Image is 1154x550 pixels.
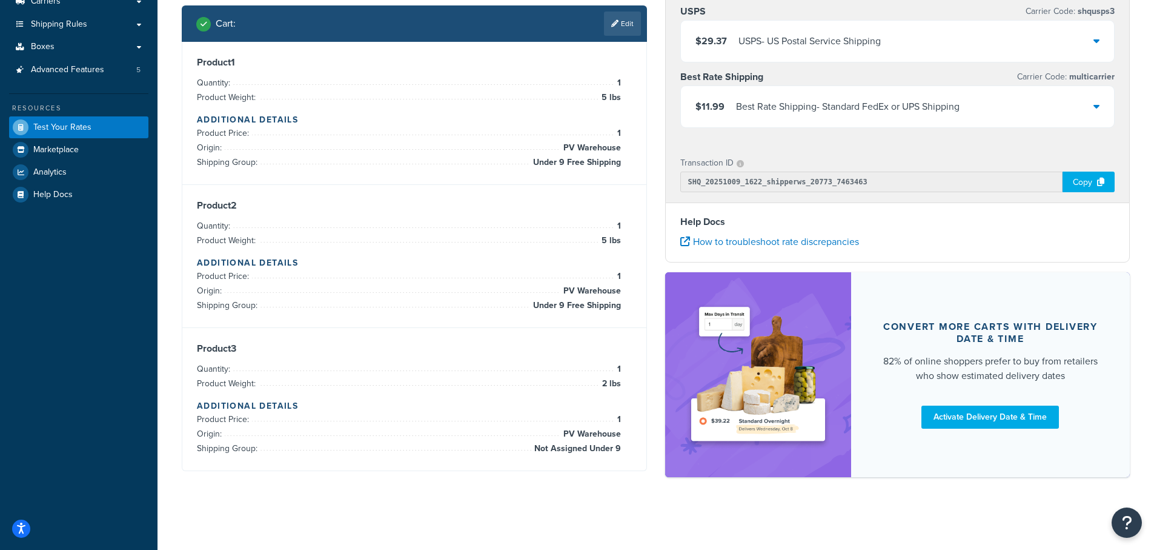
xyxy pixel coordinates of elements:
[33,167,67,178] span: Analytics
[197,428,225,440] span: Origin:
[680,215,1115,229] h4: Help Docs
[599,377,621,391] span: 2 lbs
[197,127,252,139] span: Product Price:
[1075,5,1115,18] span: shqusps3
[197,113,632,126] h4: Additional Details
[695,99,725,113] span: $11.99
[197,257,632,269] h4: Additional Details
[680,71,763,83] h3: Best Rate Shipping
[614,412,621,427] span: 1
[680,235,859,249] a: How to troubleshoot rate discrepancies
[197,220,233,232] span: Quantity:
[33,145,79,155] span: Marketplace
[683,290,833,459] img: feature-image-ddt-36eae7f7280da8017bfb280eaccd9c446f90b1fe08728e4019434db127062ab4.png
[9,59,148,81] a: Advanced Features5
[9,59,148,81] li: Advanced Features
[1026,3,1115,20] p: Carrier Code:
[197,413,252,426] span: Product Price:
[33,190,73,200] span: Help Docs
[614,76,621,90] span: 1
[197,76,233,89] span: Quantity:
[136,65,141,75] span: 5
[738,33,881,50] div: USPS - US Postal Service Shipping
[9,13,148,36] a: Shipping Rules
[921,406,1059,429] a: Activate Delivery Date & Time
[31,42,55,52] span: Boxes
[9,116,148,138] a: Test Your Rates
[197,299,260,312] span: Shipping Group:
[614,269,621,284] span: 1
[1063,172,1115,192] div: Copy
[197,234,259,247] span: Product Weight:
[530,155,621,170] span: Under 9 Free Shipping
[197,56,632,69] h3: Product 1
[197,156,260,169] span: Shipping Group:
[31,65,104,75] span: Advanced Features
[530,298,621,313] span: Under 9 Free Shipping
[197,284,225,297] span: Origin:
[197,343,632,355] h3: Product 3
[9,103,148,113] div: Resources
[599,233,621,248] span: 5 lbs
[197,91,259,104] span: Product Weight:
[614,126,621,141] span: 1
[31,19,87,30] span: Shipping Rules
[1112,508,1142,538] button: Open Resource Center
[604,12,641,36] a: Edit
[33,122,91,133] span: Test Your Rates
[680,155,734,172] p: Transaction ID
[197,400,632,412] h4: Additional Details
[880,354,1101,383] div: 82% of online shoppers prefer to buy from retailers who show estimated delivery dates
[9,161,148,183] a: Analytics
[614,362,621,377] span: 1
[680,5,706,18] h3: USPS
[560,141,621,155] span: PV Warehouse
[560,427,621,441] span: PV Warehouse
[216,18,236,29] h2: Cart :
[1067,70,1115,83] span: multicarrier
[880,321,1101,345] div: Convert more carts with delivery date & time
[197,270,252,283] span: Product Price:
[599,90,621,105] span: 5 lbs
[614,219,621,233] span: 1
[9,139,148,161] a: Marketplace
[197,363,233,375] span: Quantity:
[9,36,148,58] a: Boxes
[531,441,621,456] span: Not Assigned Under 9
[9,184,148,206] a: Help Docs
[736,98,960,115] div: Best Rate Shipping - Standard FedEx or UPS Shipping
[1017,69,1115,86] p: Carrier Code:
[197,200,632,212] h3: Product 2
[197,141,225,154] span: Origin:
[695,34,727,48] span: $29.37
[560,284,621,298] span: PV Warehouse
[197,442,260,455] span: Shipping Group:
[197,377,259,390] span: Product Weight:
